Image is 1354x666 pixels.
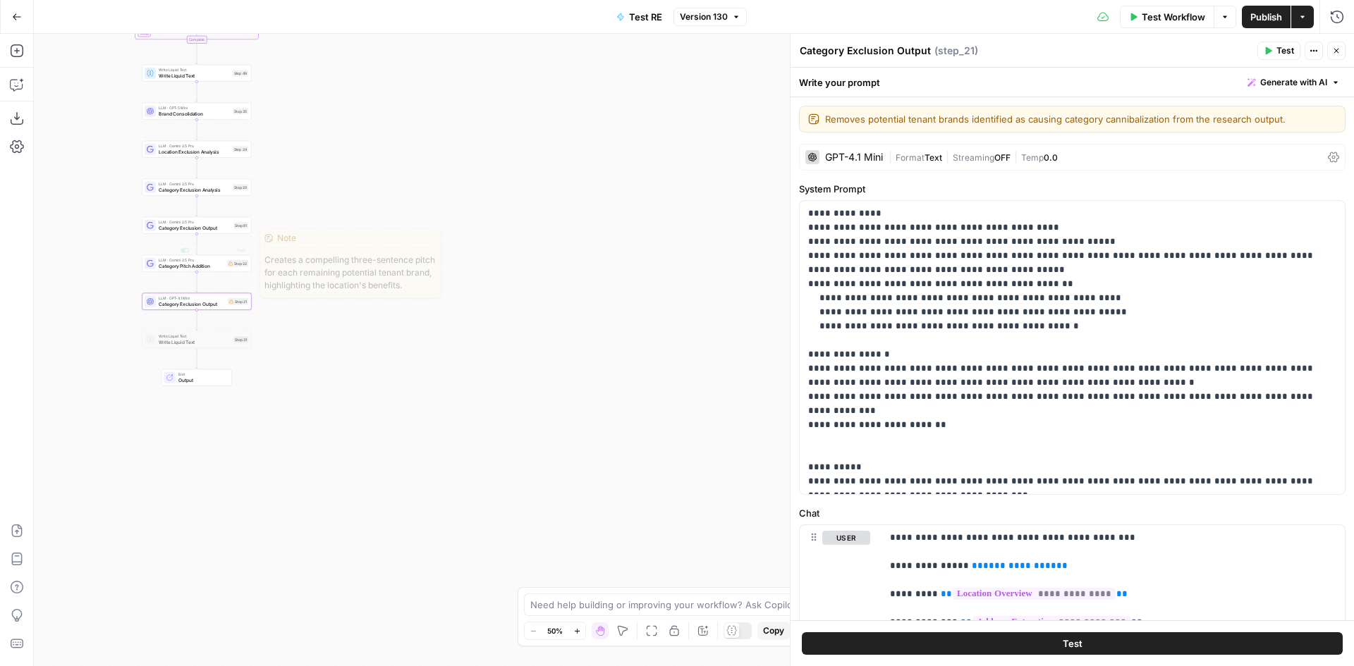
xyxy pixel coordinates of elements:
[159,143,230,149] span: LLM · Gemini 2.5 Pro
[196,272,198,292] g: Edge from step_22 to step_21
[1011,149,1021,164] span: |
[994,152,1011,163] span: OFF
[680,11,728,23] span: Version 130
[608,6,671,28] button: Test RE
[896,152,925,163] span: Format
[196,234,198,254] g: Edge from step_61 to step_22
[159,257,224,263] span: LLM · Gemini 2.5 Pro
[1063,636,1082,650] span: Test
[822,531,870,545] button: user
[196,82,198,102] g: Edge from step_49 to step_35
[1142,10,1205,24] span: Test Workflow
[799,182,1346,196] label: System Prompt
[925,152,942,163] span: Text
[1242,6,1291,28] button: Publish
[547,625,563,636] span: 50%
[159,72,230,79] span: Write Liquid Text
[800,44,931,58] textarea: Category Exclusion Output
[159,338,231,345] span: Write Liquid Text
[159,110,230,117] span: Brand Consolidation
[942,149,953,164] span: |
[757,622,790,640] button: Copy
[159,186,230,193] span: Category Exclusion Analysis
[1257,42,1300,60] button: Test
[142,217,252,234] div: LLM · Gemini 2.5 ProCategory Exclusion OutputStep 61
[228,298,248,305] div: Step 21
[142,141,252,158] div: LLM · Gemini 2.5 ProLocation Exclusion AnalysisStep 24
[629,10,662,24] span: Test RE
[142,293,252,310] div: LLM · GPT-4.1 MiniCategory Exclusion OutputStep 21
[1250,10,1282,24] span: Publish
[233,70,249,76] div: Step 49
[142,65,252,82] div: Write Liquid TextWrite Liquid TextStep 49
[934,44,978,58] span: ( step_21 )
[196,120,198,140] g: Edge from step_35 to step_24
[159,300,225,307] span: Category Exclusion Output
[1242,73,1346,92] button: Generate with AI
[142,103,252,120] div: LLM · GPT-5 MiniBrand ConsolidationStep 35
[1276,44,1294,57] span: Test
[233,146,249,152] div: Step 24
[227,260,248,267] div: Step 22
[187,36,207,44] div: Complete
[159,333,231,339] span: Write Liquid Text
[799,506,1346,520] label: Chat
[159,219,231,225] span: LLM · Gemini 2.5 Pro
[196,44,198,64] g: Edge from step_45-iteration-end to step_49
[889,149,896,164] span: |
[142,179,252,196] div: LLM · Gemini 2.5 ProCategory Exclusion AnalysisStep 20
[159,148,230,155] span: Location Exclusion Analysis
[142,369,252,386] div: EndOutput
[825,112,1336,126] textarea: Removes potential tenant brands identified as causing category cannibalization from the research ...
[763,624,784,637] span: Copy
[159,181,230,187] span: LLM · Gemini 2.5 Pro
[802,632,1343,655] button: Test
[178,376,226,383] span: Output
[233,222,248,228] div: Step 61
[142,331,252,348] div: Write Liquid TextWrite Liquid TextStep 31
[233,336,248,343] div: Step 31
[1021,152,1044,163] span: Temp
[673,8,747,26] button: Version 130
[159,295,225,301] span: LLM · GPT-4.1 Mini
[1260,76,1327,89] span: Generate with AI
[791,68,1354,97] div: Write your prompt
[159,105,230,111] span: LLM · GPT-5 Mini
[233,108,248,114] div: Step 35
[142,36,252,44] div: Complete
[1044,152,1058,163] span: 0.0
[159,67,230,73] span: Write Liquid Text
[196,310,198,331] g: Edge from step_21 to step_31
[953,152,994,163] span: Streaming
[196,158,198,178] g: Edge from step_24 to step_20
[196,348,198,369] g: Edge from step_31 to end
[142,255,252,272] div: LLM · Gemini 2.5 ProCategory Pitch AdditionStep 22Test
[1120,6,1214,28] button: Test Workflow
[196,196,198,216] g: Edge from step_20 to step_61
[178,371,226,377] span: End
[159,262,224,269] span: Category Pitch Addition
[233,184,248,190] div: Step 20
[825,152,883,162] div: GPT-4.1 Mini
[159,224,231,231] span: Category Exclusion Output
